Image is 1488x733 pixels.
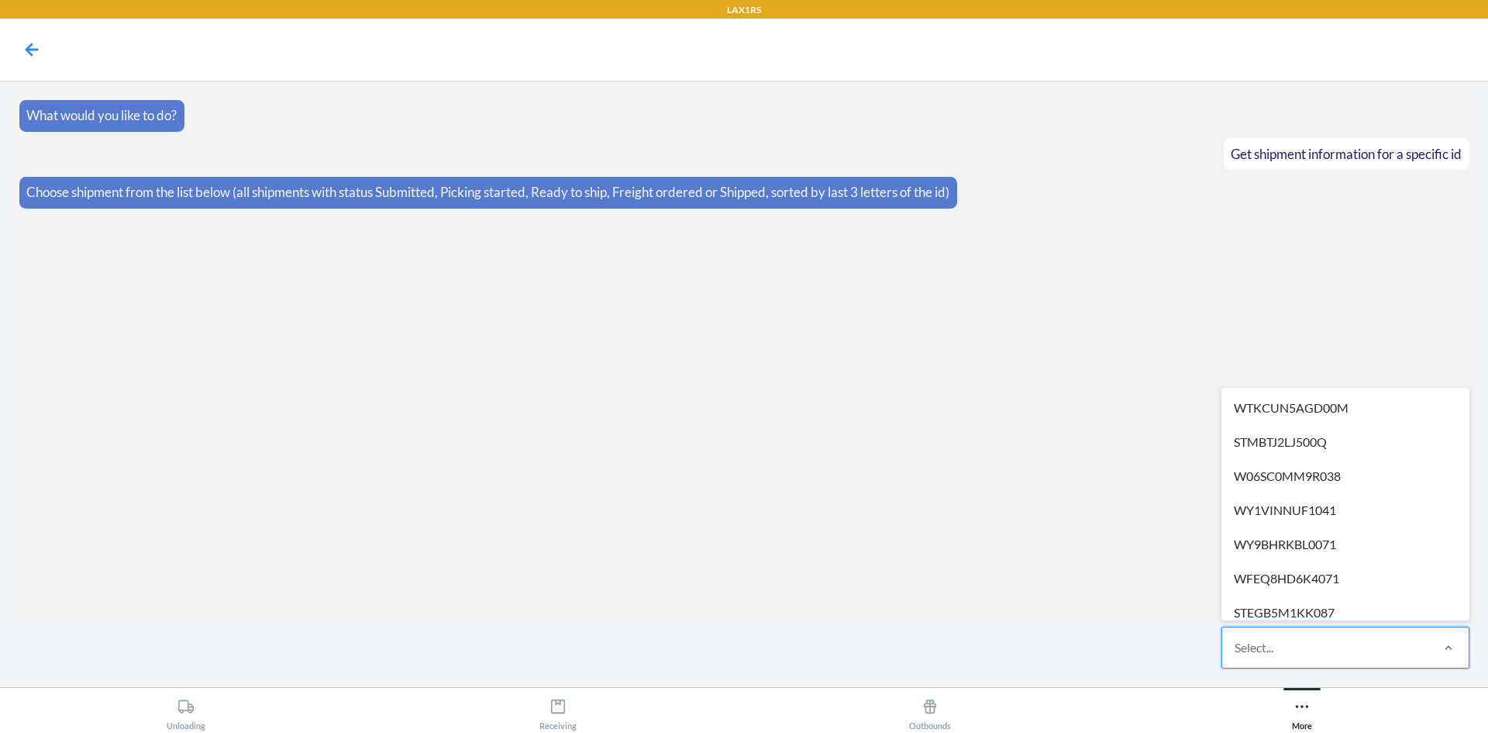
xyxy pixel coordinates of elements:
div: Select... [1235,638,1273,657]
button: More [1116,688,1488,731]
p: LAX1RS [727,3,761,17]
div: Receiving [539,692,577,731]
div: W06SC0MM9R038 [1224,459,1466,493]
div: Unloading [167,692,205,731]
div: STEGB5M1KK087 [1224,596,1466,630]
div: WTKCUN5AGD00M [1224,391,1466,425]
button: Receiving [372,688,744,731]
div: Outbounds [909,692,951,731]
div: WY1VINNUF1041 [1224,493,1466,527]
p: Choose shipment from the list below (all shipments with status Submitted, Picking started, Ready ... [26,182,949,202]
div: STMBTJ2LJ500Q [1224,425,1466,459]
div: WFEQ8HD6K4071 [1224,562,1466,596]
div: WY9BHRKBL0071 [1224,527,1466,562]
button: Outbounds [744,688,1116,731]
span: Get shipment information for a specific id [1231,146,1462,162]
div: More [1292,692,1312,731]
p: What would you like to do? [26,105,177,126]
